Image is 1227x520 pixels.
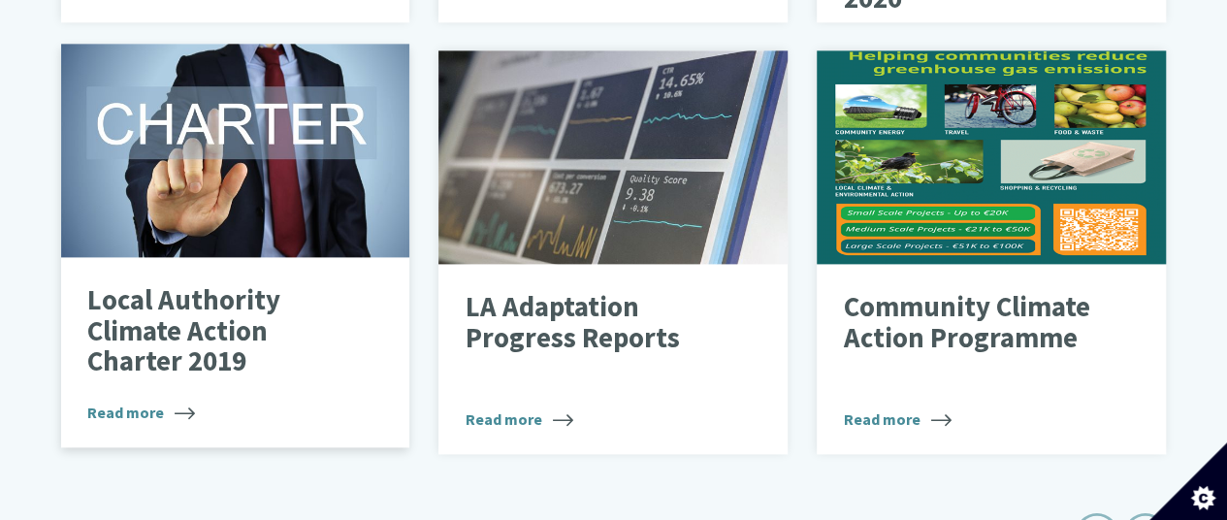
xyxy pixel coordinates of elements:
[1149,442,1227,520] button: Set cookie preferences
[438,50,788,454] a: LA Adaptation Progress Reports Read more
[844,292,1111,353] p: Community Climate Action Programme
[61,44,410,447] a: Local Authority Climate Action Charter 2019 Read more
[844,407,952,431] span: Read more
[466,407,573,431] span: Read more
[87,285,354,377] p: Local Authority Climate Action Charter 2019
[87,401,195,424] span: Read more
[466,292,732,353] p: LA Adaptation Progress Reports
[817,50,1166,454] a: Community Climate Action Programme Read more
